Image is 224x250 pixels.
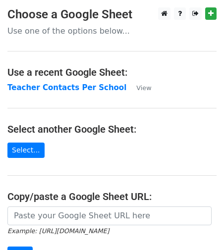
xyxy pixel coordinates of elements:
h4: Use a recent Google Sheet: [7,66,217,78]
p: Use one of the options below... [7,26,217,36]
h3: Choose a Google Sheet [7,7,217,22]
small: View [136,84,151,92]
a: Select... [7,143,45,158]
a: Teacher Contacts Per School [7,83,126,92]
a: View [126,83,151,92]
h4: Select another Google Sheet: [7,123,217,135]
h4: Copy/paste a Google Sheet URL: [7,191,217,202]
input: Paste your Google Sheet URL here [7,206,212,225]
small: Example: [URL][DOMAIN_NAME] [7,227,109,235]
